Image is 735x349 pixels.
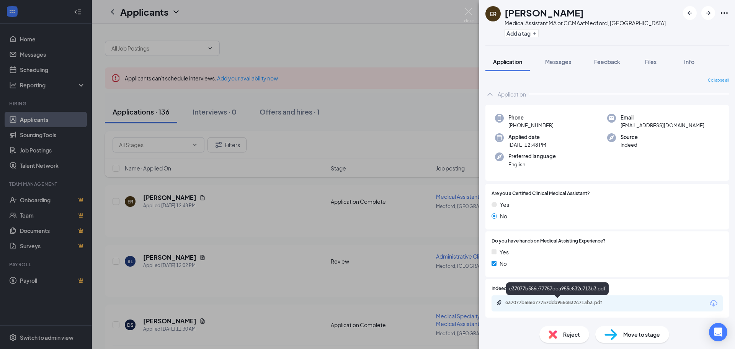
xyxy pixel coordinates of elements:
div: ER [490,10,497,18]
span: Indeed [621,141,638,149]
div: Medical Assistant MA or CCMA at Medford, [GEOGRAPHIC_DATA] [505,19,666,27]
span: Move to stage [623,330,660,339]
div: e37077b586e77757dda955e832c713b3.pdf [506,282,609,295]
svg: Download [709,299,718,308]
span: Files [645,58,657,65]
a: Paperclipe37077b586e77757dda955e832c713b3.pdf [496,300,620,307]
span: Do you have hands on Medical Assisting Experience? [492,238,606,245]
span: Source [621,133,638,141]
span: English [508,161,556,168]
div: e37077b586e77757dda955e832c713b3.pdf [505,300,612,306]
svg: ChevronUp [485,90,495,99]
h1: [PERSON_NAME] [505,6,584,19]
span: No [500,212,507,220]
span: Applied date [508,133,546,141]
span: Messages [545,58,571,65]
svg: Plus [532,31,537,36]
button: PlusAdd a tag [505,29,539,37]
span: [EMAIL_ADDRESS][DOMAIN_NAME] [621,121,704,129]
span: Yes [500,200,509,209]
svg: Paperclip [496,300,502,306]
button: ArrowLeftNew [683,6,697,20]
span: Phone [508,114,554,121]
span: [DATE] 12:48 PM [508,141,546,149]
span: Info [684,58,694,65]
span: Are you a Certified Clinical Medical Assistant? [492,190,590,197]
span: Yes [500,248,509,256]
span: Collapse all [708,77,729,84]
svg: Ellipses [720,8,729,18]
span: [PHONE_NUMBER] [508,121,554,129]
svg: ArrowLeftNew [685,8,694,18]
span: Email [621,114,704,121]
div: Open Intercom Messenger [709,323,727,341]
span: Indeed Resume [492,285,525,292]
div: Application [498,90,526,98]
span: Reject [563,330,580,339]
span: Application [493,58,522,65]
span: Preferred language [508,152,556,160]
button: ArrowRight [701,6,715,20]
span: Feedback [594,58,620,65]
svg: ArrowRight [704,8,713,18]
span: No [500,259,507,268]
